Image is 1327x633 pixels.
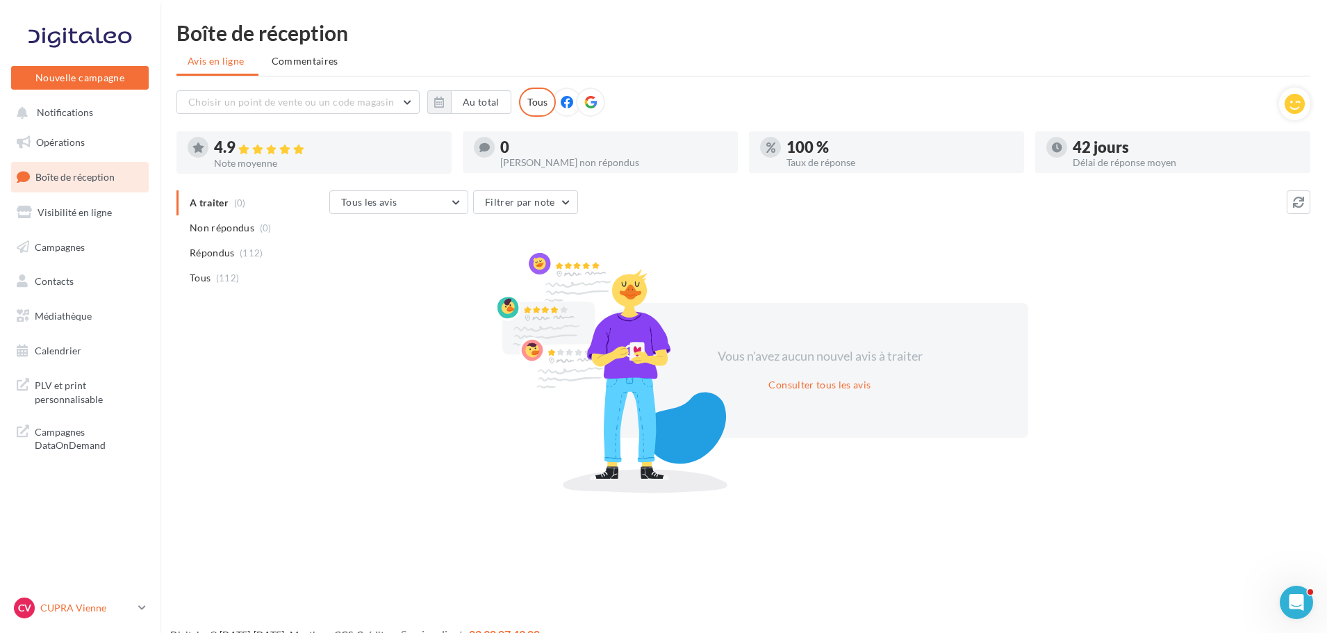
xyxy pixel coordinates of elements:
[700,347,939,365] div: Vous n'avez aucun nouvel avis à traiter
[36,136,85,148] span: Opérations
[260,222,272,233] span: (0)
[40,601,133,615] p: CUPRA Vienne
[473,190,578,214] button: Filtrer par note
[190,246,235,260] span: Répondus
[11,595,149,621] a: CV CUPRA Vienne
[35,422,143,452] span: Campagnes DataOnDemand
[8,267,151,296] a: Contacts
[35,240,85,252] span: Campagnes
[35,171,115,183] span: Boîte de réception
[1073,140,1299,155] div: 42 jours
[35,275,74,287] span: Contacts
[427,90,511,114] button: Au total
[176,22,1310,43] div: Boîte de réception
[240,247,263,258] span: (112)
[519,88,556,117] div: Tous
[18,601,31,615] span: CV
[329,190,468,214] button: Tous les avis
[8,336,151,365] a: Calendrier
[190,221,254,235] span: Non répondus
[176,90,420,114] button: Choisir un point de vente ou un code magasin
[8,128,151,157] a: Opérations
[272,54,338,68] span: Commentaires
[38,206,112,218] span: Visibilité en ligne
[8,417,151,458] a: Campagnes DataOnDemand
[11,66,149,90] button: Nouvelle campagne
[500,140,727,155] div: 0
[1280,586,1313,619] iframe: Intercom live chat
[1073,158,1299,167] div: Délai de réponse moyen
[8,302,151,331] a: Médiathèque
[188,96,394,108] span: Choisir un point de vente ou un code magasin
[216,272,240,283] span: (112)
[8,198,151,227] a: Visibilité en ligne
[37,107,93,119] span: Notifications
[35,310,92,322] span: Médiathèque
[35,345,81,356] span: Calendrier
[8,162,151,192] a: Boîte de réception
[786,140,1013,155] div: 100 %
[786,158,1013,167] div: Taux de réponse
[35,376,143,406] span: PLV et print personnalisable
[8,370,151,411] a: PLV et print personnalisable
[214,140,440,156] div: 4.9
[214,158,440,168] div: Note moyenne
[190,271,211,285] span: Tous
[341,196,397,208] span: Tous les avis
[500,158,727,167] div: [PERSON_NAME] non répondus
[8,233,151,262] a: Campagnes
[763,377,876,393] button: Consulter tous les avis
[451,90,511,114] button: Au total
